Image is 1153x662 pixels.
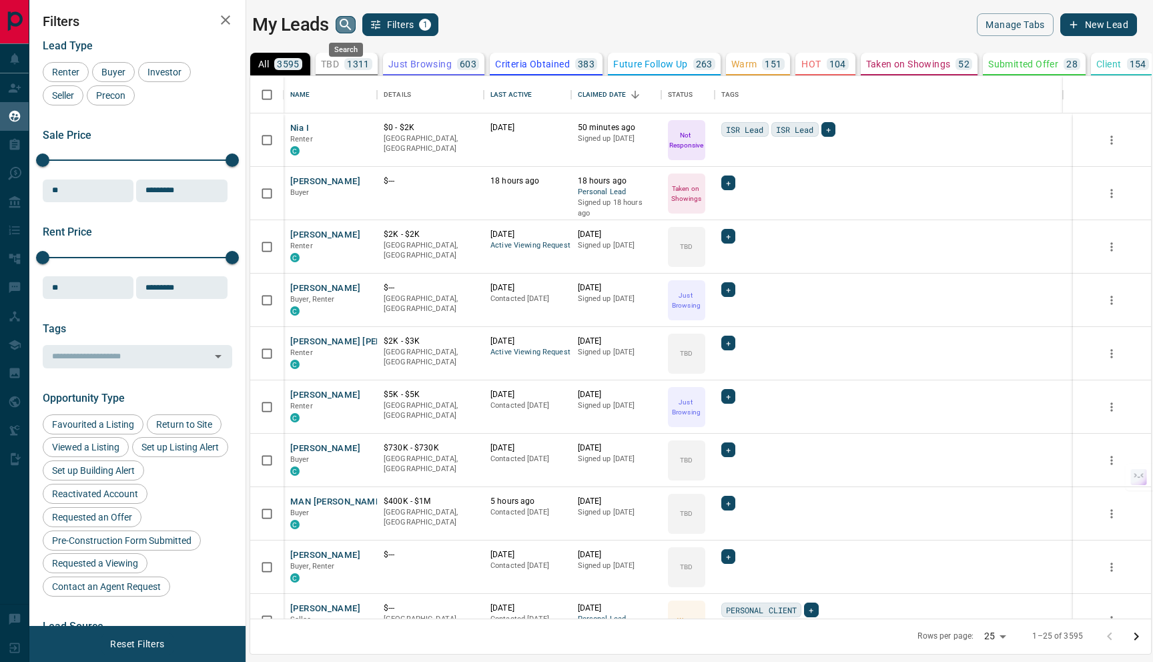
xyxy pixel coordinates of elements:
div: Return to Site [147,414,222,434]
span: Buyer [290,509,310,517]
p: $2K - $3K [384,336,477,347]
span: Pre-Construction Form Submitted [47,535,196,546]
p: [GEOGRAPHIC_DATA], [GEOGRAPHIC_DATA] [384,400,477,421]
p: Signed up [DATE] [578,454,655,464]
div: + [721,336,735,350]
button: [PERSON_NAME] [290,282,360,295]
div: Contact an Agent Request [43,577,170,597]
span: Renter [290,135,313,143]
span: Precon [91,90,130,101]
div: Set up Building Alert [43,460,144,480]
p: [GEOGRAPHIC_DATA], [GEOGRAPHIC_DATA] [384,347,477,368]
div: + [721,496,735,511]
p: Just Browsing [388,59,452,69]
p: TBD [680,348,693,358]
div: Viewed a Listing [43,437,129,457]
div: + [721,282,735,297]
div: Status [668,76,693,113]
button: more [1102,504,1122,524]
span: Lead Source [43,620,103,633]
p: 104 [829,59,846,69]
span: Renter [290,402,313,410]
span: Opportunity Type [43,392,125,404]
div: Requested an Offer [43,507,141,527]
p: $730K - $730K [384,442,477,454]
p: 18 hours ago [490,176,564,187]
p: $--- [384,549,477,561]
div: + [804,603,818,617]
button: more [1102,290,1122,310]
button: Open [209,347,228,366]
button: MAN [PERSON_NAME] [290,496,383,509]
p: [DATE] [490,122,564,133]
span: ISR Lead [776,123,814,136]
span: Buyer [290,188,310,197]
button: more [1102,237,1122,257]
div: Tags [721,76,739,113]
p: Warm [677,615,695,625]
span: + [726,230,731,243]
p: Not Responsive [669,130,704,150]
button: more [1102,130,1122,150]
p: HOT [801,59,821,69]
div: + [721,442,735,457]
div: + [721,389,735,404]
span: + [726,550,731,563]
span: + [726,390,731,403]
p: [DATE] [578,549,655,561]
button: more [1102,344,1122,364]
h1: My Leads [252,14,329,35]
p: [DATE] [490,336,564,347]
span: + [726,283,731,296]
button: Sort [626,85,645,104]
p: Client [1096,59,1121,69]
p: TBD [680,509,693,519]
span: Seller [47,90,79,101]
div: Search [329,43,363,57]
div: Last Active [490,76,532,113]
div: Seller [43,85,83,105]
p: 154 [1130,59,1146,69]
button: [PERSON_NAME] [290,389,360,402]
p: Signed up 18 hours ago [578,198,655,218]
p: 151 [765,59,781,69]
span: Return to Site [151,419,217,430]
span: + [726,443,731,456]
button: more [1102,611,1122,631]
span: Reactivated Account [47,488,143,499]
p: Future Follow Up [613,59,687,69]
span: + [726,176,731,190]
button: more [1102,450,1122,470]
p: $--- [384,282,477,294]
p: $0 - $2K [384,122,477,133]
button: more [1102,184,1122,204]
p: Contacted [DATE] [490,454,564,464]
p: Contacted [DATE] [490,561,564,571]
p: Signed up [DATE] [578,507,655,518]
p: Rows per page: [917,631,974,642]
button: search button [336,16,356,33]
p: 383 [578,59,595,69]
p: Contacted [DATE] [490,614,564,625]
p: $--- [384,176,477,187]
p: Signed up [DATE] [578,400,655,411]
button: more [1102,557,1122,577]
span: Viewed a Listing [47,442,124,452]
p: TBD [680,455,693,465]
p: $5K - $5K [384,389,477,400]
p: 1–25 of 3595 [1032,631,1083,642]
span: Renter [47,67,84,77]
p: TBD [680,242,693,252]
button: [PERSON_NAME] [290,229,360,242]
div: Claimed Date [571,76,661,113]
span: 1 [420,20,430,29]
span: Active Viewing Request [490,347,564,358]
p: [GEOGRAPHIC_DATA], [GEOGRAPHIC_DATA] [384,133,477,154]
span: Personal Lead [578,614,655,625]
p: Signed up [DATE] [578,294,655,304]
span: Contact an Agent Request [47,581,165,592]
p: [DATE] [578,496,655,507]
p: 3595 [277,59,300,69]
span: + [826,123,831,136]
div: + [721,229,735,244]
